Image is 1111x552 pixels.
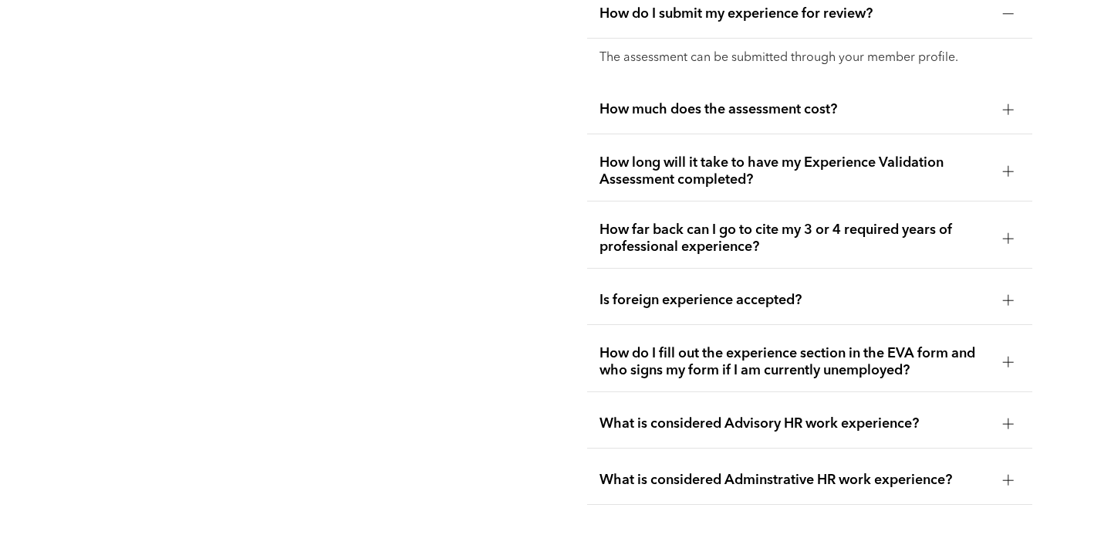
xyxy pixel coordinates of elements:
span: What is considered Advisory HR work experience? [599,415,990,432]
span: How do I submit my experience for review? [599,5,990,22]
span: Is foreign experience accepted? [599,292,990,309]
span: How much does the assessment cost? [599,101,990,118]
span: How long will it take to have my Experience Validation Assessment completed? [599,154,990,188]
p: The assessment can be submitted through your member profile. [599,51,1019,66]
span: How far back can I go to cite my 3 or 4 required years of professional experience? [599,222,990,256]
span: How do I fill out the experience section in the EVA form and who signs my form if I am currently ... [599,345,990,379]
span: What is considered Adminstrative HR work experience? [599,472,990,489]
